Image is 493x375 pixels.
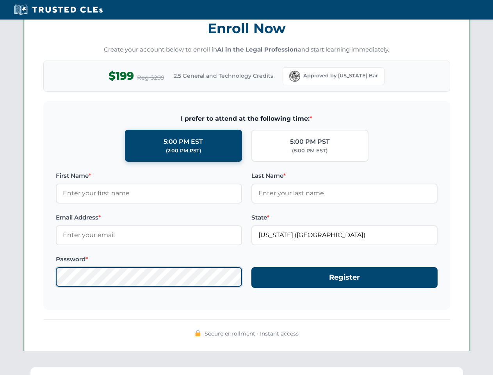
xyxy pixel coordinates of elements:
[164,137,203,147] div: 5:00 PM EST
[56,255,242,264] label: Password
[205,329,299,338] span: Secure enrollment • Instant access
[217,46,298,53] strong: AI in the Legal Profession
[251,171,438,180] label: Last Name
[56,114,438,124] span: I prefer to attend at the following time:
[251,225,438,245] input: Florida (FL)
[137,73,164,82] span: Reg $299
[56,225,242,245] input: Enter your email
[12,4,105,16] img: Trusted CLEs
[43,45,450,54] p: Create your account below to enroll in and start learning immediately.
[56,213,242,222] label: Email Address
[43,16,450,41] h3: Enroll Now
[166,147,201,155] div: (2:00 PM PST)
[56,171,242,180] label: First Name
[303,72,378,80] span: Approved by [US_STATE] Bar
[251,184,438,203] input: Enter your last name
[195,330,201,336] img: 🔒
[174,71,273,80] span: 2.5 General and Technology Credits
[292,147,327,155] div: (8:00 PM EST)
[290,137,330,147] div: 5:00 PM PST
[109,67,134,85] span: $199
[289,71,300,82] img: Florida Bar
[56,184,242,203] input: Enter your first name
[251,213,438,222] label: State
[251,267,438,288] button: Register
